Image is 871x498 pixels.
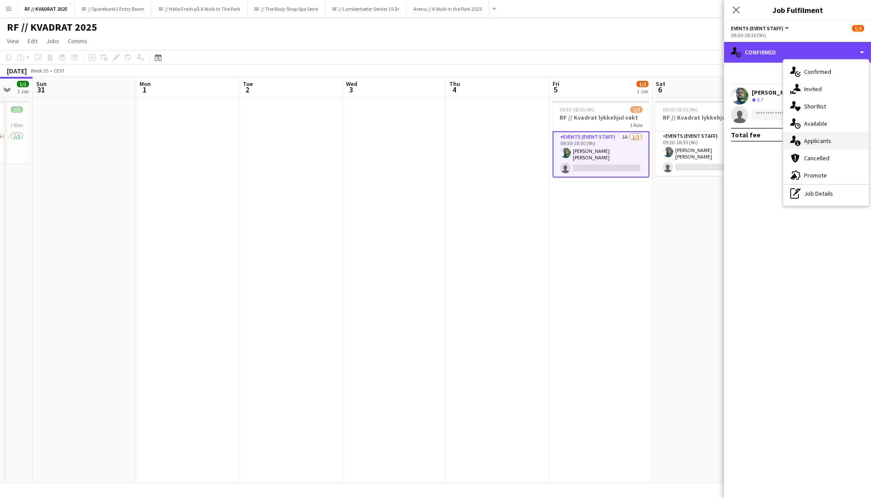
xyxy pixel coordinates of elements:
span: 1/1 [17,81,29,87]
span: 09:30-18:30 (9h) [559,106,594,113]
span: 1 Role [630,122,642,128]
div: Available [783,115,869,132]
button: RF // The Body Shop Spa Serie [248,0,325,17]
div: 09:30-18:30 (9h) [731,32,864,38]
h3: RF // Kvadrat lykkehjul vakt [553,114,649,121]
div: 1 Job [17,88,29,95]
div: Promote [783,167,869,184]
span: Events (Event Staff) [731,25,783,32]
span: Jobs [46,37,59,45]
button: RF // Sparebank1 Entry Room [75,0,152,17]
button: Arena // A Walk in the Park 2025 [407,0,489,17]
div: Cancelled [783,149,869,167]
div: Confirmed [724,42,871,63]
span: Comms [68,37,87,45]
div: Applicants [783,132,869,149]
span: 1 [138,85,151,95]
button: Events (Event Staff) [731,25,790,32]
span: 1/2 [852,25,864,32]
app-job-card: 09:30-18:30 (9h)1/2RF // Kvadrat lykkehjul vakt1 RoleEvents (Event Staff)1A1/209:30-18:30 (9h)[PE... [553,101,649,178]
h1: RF // KVADRAT 2025 [7,21,97,34]
app-card-role: Events (Event Staff)3A1/209:30-18:30 (9h)[PERSON_NAME] [PERSON_NAME] [656,131,753,176]
div: [PERSON_NAME] [PERSON_NAME] [752,89,845,96]
span: 4 [448,85,460,95]
span: 5 [551,85,559,95]
div: Shortlist [783,98,869,115]
app-card-role: Events (Event Staff)1A1/209:30-18:30 (9h)[PERSON_NAME] [PERSON_NAME] [553,131,649,178]
span: Sun [36,80,47,88]
span: View [7,37,19,45]
a: Comms [64,35,91,47]
a: Edit [24,35,41,47]
span: 31 [35,85,47,95]
button: RF // Hello Fresh på A Walk In The Park [152,0,248,17]
div: 1 Job [637,88,648,95]
div: Invited [783,80,869,98]
div: Job Details [783,185,869,202]
span: Mon [140,80,151,88]
h3: RF // Kvadrat lykkehjul vakt [656,114,753,121]
span: Thu [449,80,460,88]
a: View [3,35,22,47]
button: RF // KVADRAT 2025 [18,0,75,17]
span: 3 [345,85,357,95]
div: [DATE] [7,67,27,75]
span: Sat [656,80,665,88]
a: Jobs [43,35,63,47]
span: 1 Role [10,122,23,128]
span: 09:30-18:30 (9h) [663,106,698,113]
div: Total fee [731,130,760,139]
span: 3.7 [757,96,763,103]
app-job-card: 09:30-18:30 (9h)1/2RF // Kvadrat lykkehjul vakt1 RoleEvents (Event Staff)3A1/209:30-18:30 (9h)[PE... [656,101,753,176]
span: 2 [242,85,253,95]
span: Fri [553,80,559,88]
span: 6 [655,85,665,95]
span: Wed [346,80,357,88]
div: Confirmed [783,63,869,80]
span: Week 35 [29,67,50,74]
span: 1/2 [630,106,642,113]
div: CEST [54,67,65,74]
span: 1/1 [11,106,23,113]
span: 1/2 [636,81,648,87]
button: RF // Lambertseter Senter 15 år [325,0,407,17]
span: Edit [28,37,38,45]
h3: Job Fulfilment [724,4,871,16]
span: Tue [243,80,253,88]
